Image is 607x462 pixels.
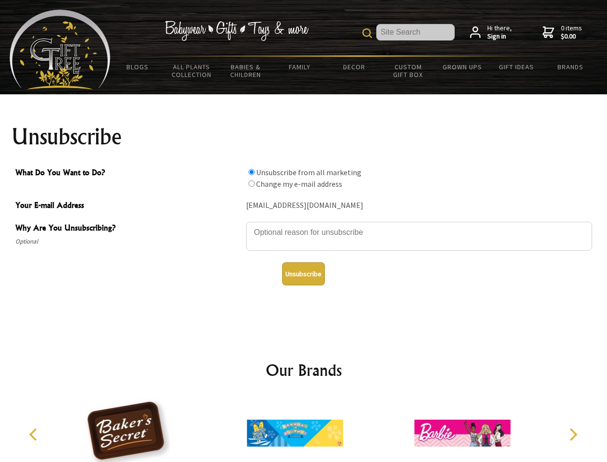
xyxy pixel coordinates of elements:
span: What Do You Want to Do? [15,167,241,180]
button: Next [562,424,583,445]
div: [EMAIL_ADDRESS][DOMAIN_NAME] [246,198,592,213]
a: Family [273,57,327,77]
h1: Unsubscribe [12,125,596,148]
a: Decor [327,57,381,77]
a: Brands [544,57,598,77]
a: Custom Gift Box [381,57,435,85]
span: Hi there, [487,24,512,41]
input: Site Search [376,24,455,40]
h2: Our Brands [19,359,588,382]
img: Babyware - Gifts - Toys and more... [10,10,111,90]
strong: $0.00 [561,32,582,41]
span: Your E-mail Address [15,199,241,213]
a: Grown Ups [435,57,489,77]
a: Hi there,Sign in [470,24,512,41]
span: 0 items [561,24,582,41]
a: 0 items$0.00 [543,24,582,41]
a: Gift Ideas [489,57,544,77]
a: All Plants Collection [165,57,219,85]
button: Previous [24,424,45,445]
input: What Do You Want to Do? [248,180,255,187]
input: What Do You Want to Do? [248,169,255,175]
span: Optional [15,236,241,247]
a: Babies & Children [219,57,273,85]
textarea: Why Are You Unsubscribing? [246,222,592,251]
img: product search [362,28,372,38]
span: Why Are You Unsubscribing? [15,222,241,236]
strong: Sign in [487,32,512,41]
label: Unsubscribe from all marketing [256,167,361,177]
label: Change my e-mail address [256,179,342,189]
a: BLOGS [111,57,165,77]
img: Babywear - Gifts - Toys & more [164,21,309,41]
button: Unsubscribe [282,262,325,285]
